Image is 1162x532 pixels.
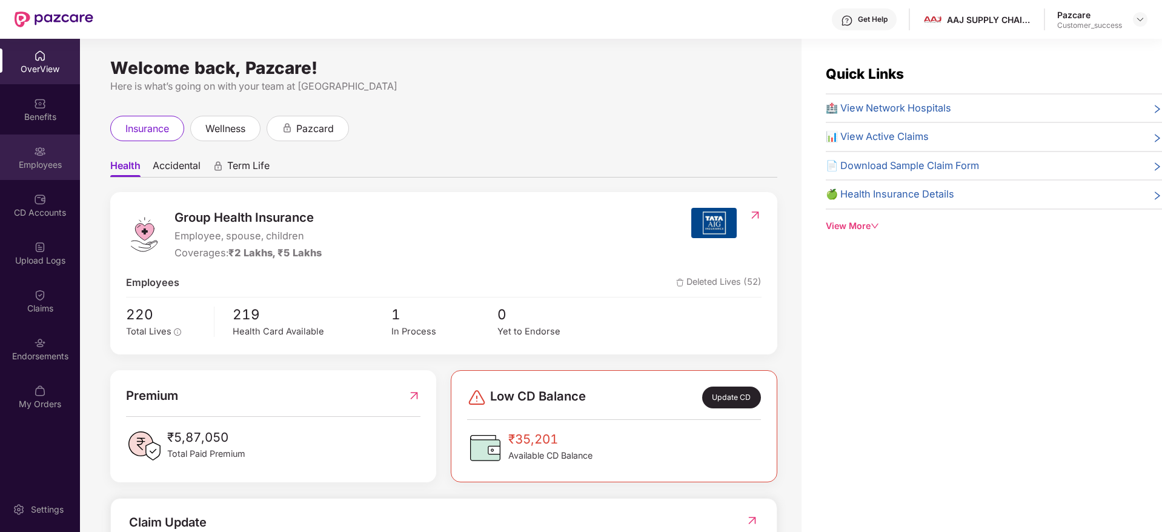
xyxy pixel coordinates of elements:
span: pazcard [296,121,334,136]
div: Here is what’s going on with your team at [GEOGRAPHIC_DATA] [110,79,777,94]
span: Total Paid Premium [167,447,245,461]
img: svg+xml;base64,PHN2ZyBpZD0iU2V0dGluZy0yMHgyMCIgeG1sbnM9Imh0dHA6Ly93d3cudzMub3JnLzIwMDAvc3ZnIiB3aW... [13,504,25,516]
span: right [1152,103,1162,116]
span: insurance [125,121,169,136]
img: RedirectIcon [746,514,759,527]
div: Update CD [702,387,761,408]
img: svg+xml;base64,PHN2ZyBpZD0iSG9tZSIgeG1sbnM9Imh0dHA6Ly93d3cudzMub3JnLzIwMDAvc3ZnIiB3aWR0aD0iMjAiIG... [34,50,46,62]
span: 📊 View Active Claims [826,129,929,145]
span: wellness [205,121,245,136]
span: right [1152,131,1162,145]
div: Customer_success [1057,21,1122,30]
img: logo [126,216,162,253]
img: svg+xml;base64,PHN2ZyBpZD0iRGFuZ2VyLTMyeDMyIiB4bWxucz0iaHR0cDovL3d3dy53My5vcmcvMjAwMC9zdmciIHdpZH... [467,388,486,407]
span: Employee, spouse, children [174,228,322,244]
span: 🏥 View Network Hospitals [826,101,951,116]
span: Health [110,159,141,177]
span: ₹2 Lakhs, ₹5 Lakhs [228,247,322,259]
span: Deleted Lives (52) [676,275,762,291]
span: 219 [233,304,391,325]
span: Quick Links [826,65,904,82]
span: 220 [126,304,205,325]
span: ₹5,87,050 [167,428,245,447]
span: right [1152,161,1162,174]
img: svg+xml;base64,PHN2ZyBpZD0iVXBsb2FkX0xvZ3MiIGRhdGEtbmFtZT0iVXBsb2FkIExvZ3MiIHhtbG5zPSJodHRwOi8vd3... [34,241,46,253]
span: Accidental [153,159,201,177]
span: Premium [126,386,178,405]
img: svg+xml;base64,PHN2ZyBpZD0iRW1wbG95ZWVzIiB4bWxucz0iaHR0cDovL3d3dy53My5vcmcvMjAwMC9zdmciIHdpZHRoPS... [34,145,46,158]
div: Pazcare [1057,9,1122,21]
span: Group Health Insurance [174,208,322,227]
div: Get Help [858,15,888,24]
div: Settings [27,504,67,516]
div: Welcome back, Pazcare! [110,63,777,73]
span: ₹35,201 [508,430,593,449]
span: down [871,222,879,230]
img: RedirectIcon [408,386,420,405]
span: right [1152,189,1162,202]
div: View More [826,219,1162,233]
div: Yet to Endorse [497,325,603,339]
img: aaj%20logo%20v11.1%202.0.jpg [924,11,941,28]
div: Claim Update [129,513,207,532]
img: PaidPremiumIcon [126,428,162,464]
img: RedirectIcon [749,209,762,221]
img: svg+xml;base64,PHN2ZyBpZD0iRW5kb3JzZW1lbnRzIiB4bWxucz0iaHR0cDovL3d3dy53My5vcmcvMjAwMC9zdmciIHdpZH... [34,337,46,349]
div: Health Card Available [233,325,391,339]
span: Low CD Balance [490,387,586,408]
img: svg+xml;base64,PHN2ZyBpZD0iTXlfT3JkZXJzIiBkYXRhLW5hbWU9Ik15IE9yZGVycyIgeG1sbnM9Imh0dHA6Ly93d3cudz... [34,385,46,397]
div: Coverages: [174,245,322,261]
span: 0 [497,304,603,325]
img: New Pazcare Logo [15,12,93,27]
div: animation [282,122,293,133]
img: deleteIcon [676,279,684,287]
span: Employees [126,275,179,291]
span: info-circle [174,328,181,336]
span: Total Lives [126,326,171,337]
img: svg+xml;base64,PHN2ZyBpZD0iQ0RfQWNjb3VudHMiIGRhdGEtbmFtZT0iQ0QgQWNjb3VudHMiIHhtbG5zPSJodHRwOi8vd3... [34,193,46,205]
span: Term Life [227,159,270,177]
img: CDBalanceIcon [467,430,503,466]
div: AAJ SUPPLY CHAIN MANAGEMENT PRIVATE LIMITED [947,14,1032,25]
div: In Process [391,325,497,339]
img: svg+xml;base64,PHN2ZyBpZD0iQmVuZWZpdHMiIHhtbG5zPSJodHRwOi8vd3d3LnczLm9yZy8yMDAwL3N2ZyIgd2lkdGg9Ij... [34,98,46,110]
img: svg+xml;base64,PHN2ZyBpZD0iRHJvcGRvd24tMzJ4MzIiIHhtbG5zPSJodHRwOi8vd3d3LnczLm9yZy8yMDAwL3N2ZyIgd2... [1135,15,1145,24]
div: animation [213,161,224,171]
span: 🍏 Health Insurance Details [826,187,954,202]
span: 1 [391,304,497,325]
img: insurerIcon [691,208,737,238]
span: 📄 Download Sample Claim Form [826,158,979,174]
span: Available CD Balance [508,449,593,462]
img: svg+xml;base64,PHN2ZyBpZD0iQ2xhaW0iIHhtbG5zPSJodHRwOi8vd3d3LnczLm9yZy8yMDAwL3N2ZyIgd2lkdGg9IjIwIi... [34,289,46,301]
img: svg+xml;base64,PHN2ZyBpZD0iSGVscC0zMngzMiIgeG1sbnM9Imh0dHA6Ly93d3cudzMub3JnLzIwMDAvc3ZnIiB3aWR0aD... [841,15,853,27]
